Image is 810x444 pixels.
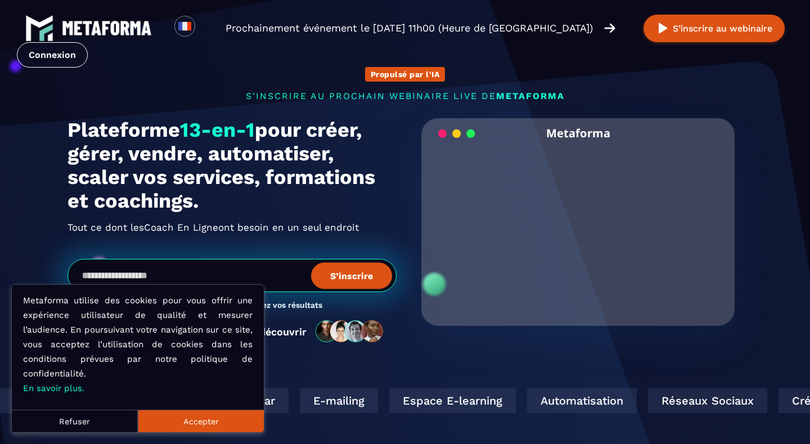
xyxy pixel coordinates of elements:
button: Refuser [12,410,138,432]
img: logo [62,21,152,35]
a: En savoir plus. [23,383,84,393]
h3: Boostez vos résultats [241,301,322,311]
img: arrow-right [604,22,615,34]
span: Coach En Ligne [144,218,218,236]
h2: Tout ce dont les ont besoin en un seul endroit [67,218,397,236]
img: loading [438,128,475,139]
button: S’inscrire au webinaire [643,15,785,42]
p: Prochainement événement le [DATE] 11h00 (Heure de [GEOGRAPHIC_DATA]) [226,20,593,36]
img: play [656,21,670,35]
button: Accepter [138,410,264,432]
img: community-people [312,320,388,343]
div: Automatisation [524,388,633,413]
div: Réseaux Sociaux [645,388,764,413]
video: Your browser does not support the video tag. [430,148,726,296]
p: Metaforma utilise des cookies pour vous offrir une expérience utilisateur de qualité et mesurer l... [23,293,253,396]
span: 13-en-1 [180,118,255,142]
img: fr [178,19,192,33]
p: s'inscrire au prochain webinaire live de [67,91,742,101]
a: Connexion [17,42,88,68]
div: Search for option [195,16,223,41]
h1: Plateforme pour créer, gérer, vendre, automatiser, scaler vos services, formations et coachings. [67,118,397,213]
div: Espace E-learning [386,388,512,413]
h2: Metaforma [546,118,610,148]
span: METAFORMA [496,91,565,101]
div: E-mailing [296,388,375,413]
div: Webinar [214,388,285,413]
img: logo [25,14,53,42]
input: Search for option [205,21,213,35]
button: S’inscrire [311,262,392,289]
